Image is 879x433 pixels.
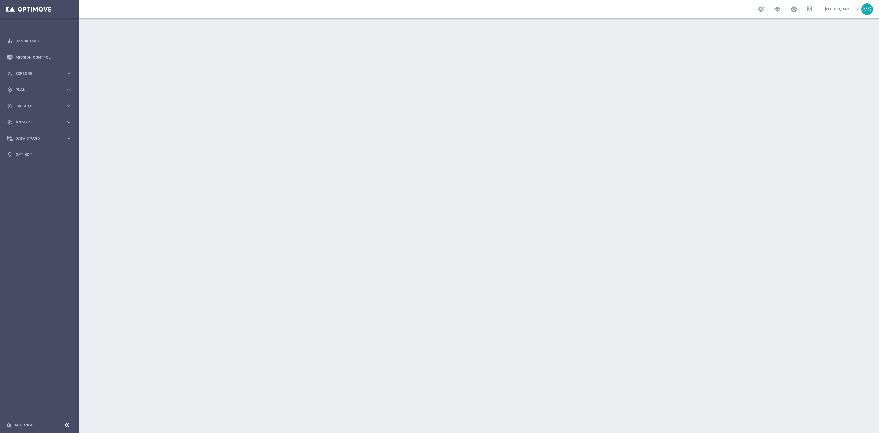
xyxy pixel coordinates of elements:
div: Optibot [7,146,72,163]
span: Plan [16,88,66,92]
span: Execute [16,104,66,108]
a: Settings [15,423,33,427]
button: gps_fixed Plan keyboard_arrow_right [7,87,72,92]
i: gps_fixed [7,87,13,93]
i: keyboard_arrow_right [66,71,72,76]
div: Analyze [7,119,66,125]
a: [PERSON_NAME]keyboard_arrow_down [824,5,861,14]
div: Execute [7,103,66,109]
i: keyboard_arrow_right [66,87,72,93]
button: equalizer Dashboard [7,39,72,44]
span: Data Studio [16,137,66,140]
i: equalizer [7,39,13,44]
button: Mission Control [7,55,72,60]
button: track_changes Analyze keyboard_arrow_right [7,120,72,125]
i: track_changes [7,119,13,125]
button: person_search Explore keyboard_arrow_right [7,71,72,76]
span: Explore [16,72,66,75]
i: lightbulb [7,152,13,157]
span: Analyze [16,120,66,124]
button: play_circle_outline Execute keyboard_arrow_right [7,104,72,108]
i: keyboard_arrow_right [66,119,72,125]
span: keyboard_arrow_down [854,6,861,13]
i: settings [6,422,12,428]
i: keyboard_arrow_right [66,135,72,141]
i: person_search [7,71,13,76]
i: keyboard_arrow_right [66,103,72,109]
a: Optibot [16,146,72,163]
div: MS [861,3,873,15]
span: school [774,6,781,13]
div: Mission Control [7,49,72,65]
div: Data Studio [7,136,66,141]
div: Dashboard [7,33,72,49]
button: lightbulb Optibot [7,152,72,157]
a: Dashboard [16,33,72,49]
div: Plan [7,87,66,93]
a: Mission Control [16,49,72,65]
div: Explore [7,71,66,76]
i: play_circle_outline [7,103,13,109]
button: Data Studio keyboard_arrow_right [7,136,72,141]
